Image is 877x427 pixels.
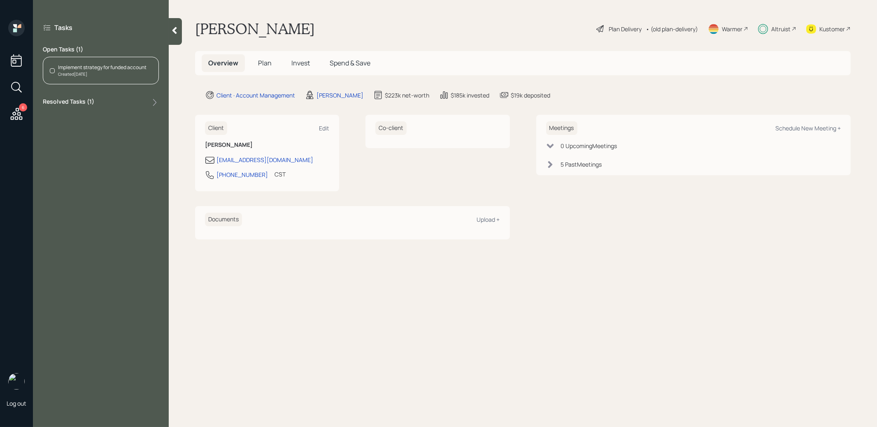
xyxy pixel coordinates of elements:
[561,160,602,169] div: 5 Past Meeting s
[216,155,313,164] div: [EMAIL_ADDRESS][DOMAIN_NAME]
[58,71,147,77] div: Created [DATE]
[43,45,159,53] label: Open Tasks ( 1 )
[205,213,242,226] h6: Documents
[511,91,550,100] div: $19k deposited
[385,91,429,100] div: $223k net-worth
[316,91,363,100] div: [PERSON_NAME]
[208,58,238,67] span: Overview
[477,216,500,223] div: Upload +
[205,142,329,149] h6: [PERSON_NAME]
[7,399,26,407] div: Log out
[216,170,268,179] div: [PHONE_NUMBER]
[609,25,642,33] div: Plan Delivery
[646,25,698,33] div: • (old plan-delivery)
[19,103,27,111] div: 6
[54,23,72,32] label: Tasks
[330,58,370,67] span: Spend & Save
[58,64,147,71] div: Implement strategy for funded account
[258,58,272,67] span: Plan
[291,58,310,67] span: Invest
[274,170,286,179] div: CST
[43,97,94,107] label: Resolved Tasks ( 1 )
[771,25,791,33] div: Altruist
[205,121,227,135] h6: Client
[375,121,407,135] h6: Co-client
[319,124,329,132] div: Edit
[775,124,841,132] div: Schedule New Meeting +
[195,20,315,38] h1: [PERSON_NAME]
[216,91,295,100] div: Client · Account Management
[722,25,742,33] div: Warmer
[451,91,489,100] div: $185k invested
[546,121,577,135] h6: Meetings
[8,373,25,390] img: treva-nostdahl-headshot.png
[561,142,617,150] div: 0 Upcoming Meeting s
[819,25,845,33] div: Kustomer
